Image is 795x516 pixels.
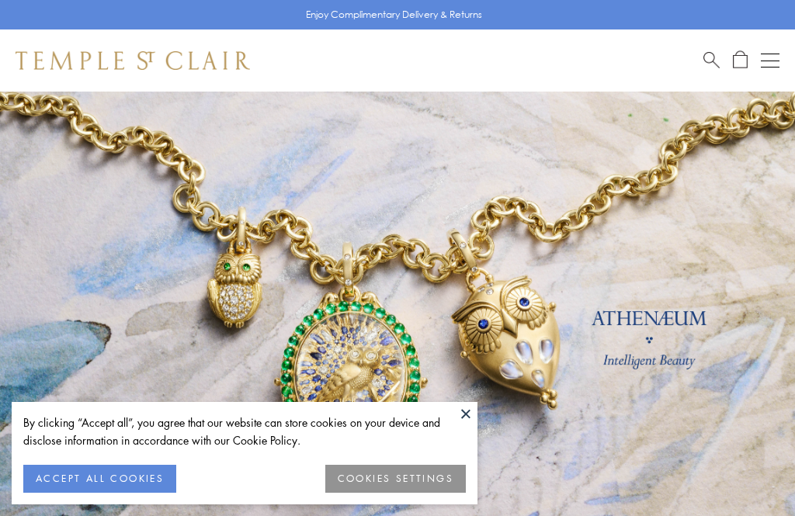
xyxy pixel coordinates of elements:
div: By clicking “Accept all”, you agree that our website can store cookies on your device and disclos... [23,414,466,449]
button: COOKIES SETTINGS [325,465,466,493]
p: Enjoy Complimentary Delivery & Returns [306,7,482,23]
iframe: Gorgias live chat messenger [717,443,779,500]
img: Temple St. Clair [16,51,250,70]
a: Search [703,50,720,70]
button: Open navigation [761,51,779,70]
button: ACCEPT ALL COOKIES [23,465,176,493]
a: Open Shopping Bag [733,50,748,70]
